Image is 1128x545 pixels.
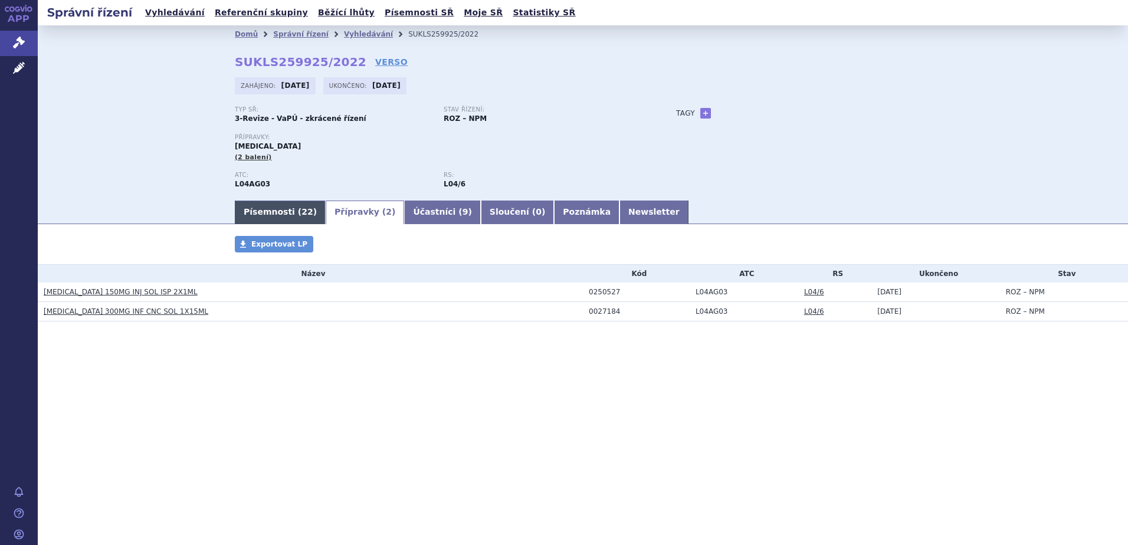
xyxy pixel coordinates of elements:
a: Poznámka [554,201,619,224]
p: Stav řízení: [444,106,641,113]
a: Exportovat LP [235,236,313,252]
p: ATC: [235,172,432,179]
span: Exportovat LP [251,240,307,248]
a: Účastníci (9) [404,201,480,224]
p: RS: [444,172,641,179]
a: Newsletter [619,201,688,224]
span: 22 [301,207,313,216]
p: Typ SŘ: [235,106,432,113]
a: Statistiky SŘ [509,5,579,21]
th: Název [38,265,583,283]
a: [MEDICAL_DATA] 300MG INF CNC SOL 1X15ML [44,307,208,316]
strong: NATALIZUMAB [235,180,270,188]
p: Přípravky: [235,134,652,141]
td: ROZ – NPM [1000,302,1128,321]
a: Domů [235,30,258,38]
span: 0 [536,207,542,216]
h3: Tagy [676,106,695,120]
strong: natalizumab [444,180,465,188]
td: NATALIZUMAB [690,283,798,302]
a: Písemnosti (22) [235,201,326,224]
a: [MEDICAL_DATA] 150MG INJ SOL ISP 2X1ML [44,288,198,296]
div: 0250527 [589,288,690,296]
span: [DATE] [877,307,901,316]
a: Správní řízení [273,30,329,38]
a: Moje SŘ [460,5,506,21]
th: Kód [583,265,690,283]
a: Sloučení (0) [481,201,554,224]
td: NATALIZUMAB [690,302,798,321]
a: Vyhledávání [344,30,393,38]
h2: Správní řízení [38,4,142,21]
a: Písemnosti SŘ [381,5,457,21]
span: 2 [386,207,392,216]
strong: [DATE] [281,81,310,90]
a: VERSO [375,56,408,68]
span: Ukončeno: [329,81,369,90]
strong: [DATE] [372,81,401,90]
span: [MEDICAL_DATA] [235,142,301,150]
th: Stav [1000,265,1128,283]
a: L04/6 [804,288,824,296]
span: (2 balení) [235,153,272,161]
li: SUKLS259925/2022 [408,25,494,43]
span: [DATE] [877,288,901,296]
a: Přípravky (2) [326,201,404,224]
th: ATC [690,265,798,283]
a: + [700,108,711,119]
span: Zahájeno: [241,81,278,90]
a: Referenční skupiny [211,5,311,21]
a: Vyhledávání [142,5,208,21]
strong: 3-Revize - VaPÚ - zkrácené řízení [235,114,366,123]
td: ROZ – NPM [1000,283,1128,302]
a: L04/6 [804,307,824,316]
th: RS [798,265,871,283]
div: 0027184 [589,307,690,316]
span: 9 [463,207,468,216]
a: Běžící lhůty [314,5,378,21]
strong: ROZ – NPM [444,114,487,123]
th: Ukončeno [871,265,999,283]
strong: SUKLS259925/2022 [235,55,366,69]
